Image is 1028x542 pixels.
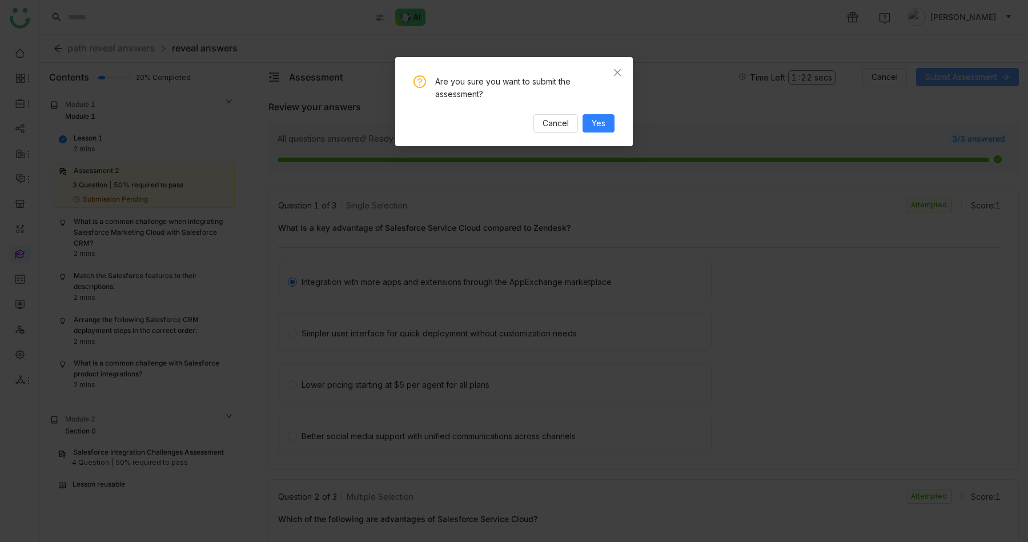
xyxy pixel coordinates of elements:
span: Yes [592,117,605,130]
span: Cancel [543,117,569,130]
button: Yes [583,114,615,133]
button: Close [602,57,633,88]
button: Cancel [533,114,578,133]
div: Are you sure you want to submit the assessment? [435,75,615,101]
